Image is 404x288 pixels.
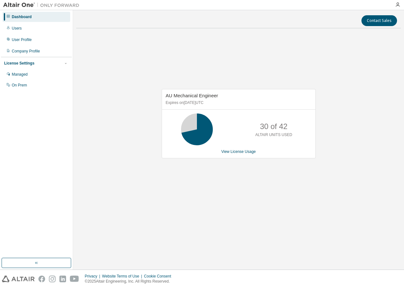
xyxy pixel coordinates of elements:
[12,14,32,19] div: Dashboard
[102,274,144,279] div: Website Terms of Use
[12,37,32,42] div: User Profile
[3,2,83,8] img: Altair One
[70,276,79,282] img: youtube.svg
[12,83,27,88] div: On Prem
[4,61,34,66] div: License Settings
[12,49,40,54] div: Company Profile
[260,121,287,132] p: 30 of 42
[255,132,292,138] p: ALTAIR UNITS USED
[12,72,28,77] div: Managed
[2,276,35,282] img: altair_logo.svg
[166,100,310,106] p: Expires on [DATE] UTC
[85,274,102,279] div: Privacy
[144,274,175,279] div: Cookie Consent
[12,26,22,31] div: Users
[166,93,218,98] span: AU Mechanical Engineer
[85,279,175,284] p: © 2025 Altair Engineering, Inc. All Rights Reserved.
[59,276,66,282] img: linkedin.svg
[221,149,256,154] a: View License Usage
[38,276,45,282] img: facebook.svg
[361,15,397,26] button: Contact Sales
[49,276,56,282] img: instagram.svg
